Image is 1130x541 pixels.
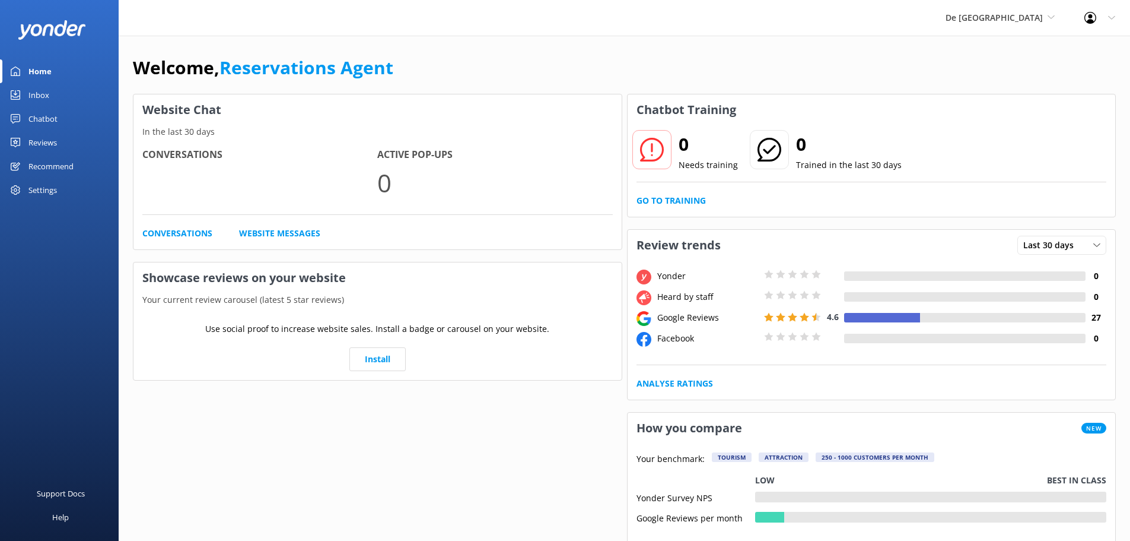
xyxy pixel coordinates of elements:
p: Your benchmark: [636,453,705,467]
h4: 0 [1086,332,1106,345]
div: Yonder [654,270,761,283]
div: Support Docs [37,482,85,505]
a: Conversations [142,227,212,240]
h3: Showcase reviews on your website [133,262,622,293]
h4: 0 [1086,290,1106,303]
p: Best in class [1047,474,1106,487]
h1: Welcome, [133,53,393,82]
a: Go to Training [636,194,706,207]
div: Yonder Survey NPS [636,492,755,502]
p: Needs training [679,159,738,172]
h4: 27 [1086,311,1106,324]
div: Google Reviews per month [636,512,755,523]
h2: 0 [796,130,902,159]
span: 4.6 [827,311,839,322]
span: New [1081,423,1106,434]
div: Home [28,59,52,83]
p: Your current review carousel (latest 5 star reviews) [133,293,622,306]
h4: 0 [1086,270,1106,283]
a: Reservations Agent [219,55,393,80]
div: Settings [28,178,57,202]
h2: 0 [679,130,738,159]
span: De [GEOGRAPHIC_DATA] [946,12,1043,23]
a: Website Messages [239,227,320,240]
p: Trained in the last 30 days [796,159,902,172]
h4: Active Pop-ups [377,147,612,163]
div: Reviews [28,131,57,154]
div: Tourism [712,453,752,462]
p: 0 [377,163,612,203]
h3: Chatbot Training [628,94,745,125]
div: Facebook [654,332,761,345]
p: In the last 30 days [133,125,622,138]
div: Google Reviews [654,311,761,324]
h4: Conversations [142,147,377,163]
span: Last 30 days [1023,239,1081,252]
div: Chatbot [28,107,58,131]
p: Low [755,474,775,487]
a: Install [349,347,406,371]
h3: Review trends [628,230,730,261]
h3: Website Chat [133,94,622,125]
div: 250 - 1000 customers per month [816,453,934,462]
img: yonder-white-logo.png [18,20,86,40]
div: Recommend [28,154,74,178]
p: Use social proof to increase website sales. Install a badge or carousel on your website. [205,322,549,336]
div: Help [52,505,69,529]
div: Inbox [28,83,49,107]
div: Heard by staff [654,290,761,303]
div: Attraction [759,453,808,462]
h3: How you compare [628,413,751,444]
a: Analyse Ratings [636,377,713,390]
